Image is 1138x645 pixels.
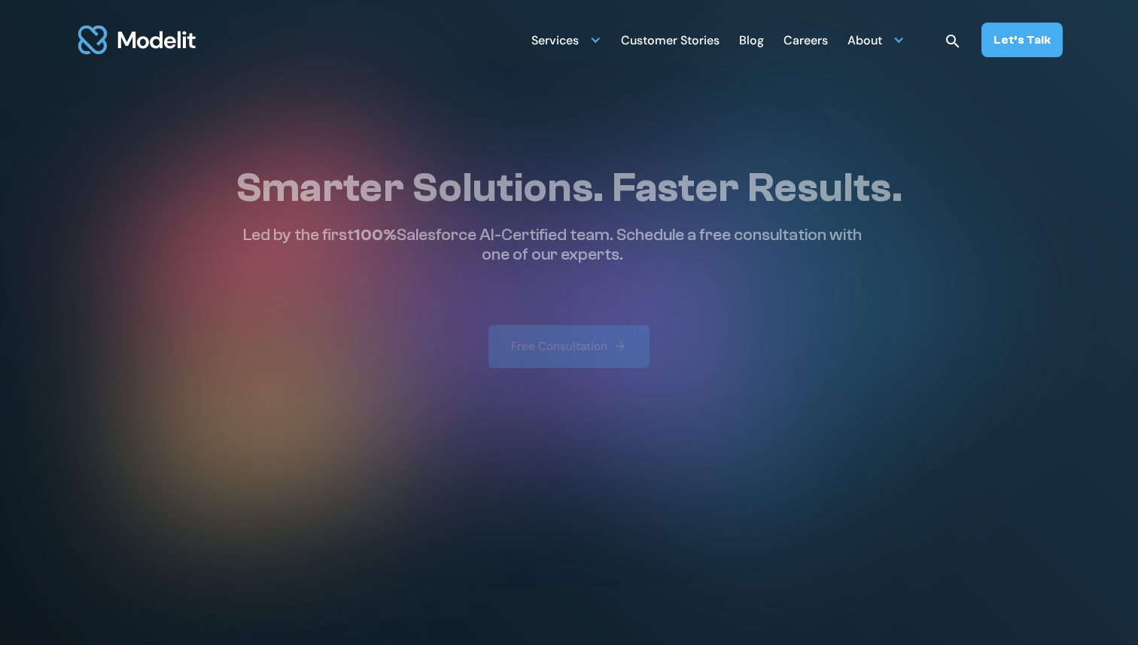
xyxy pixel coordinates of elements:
[531,25,601,54] div: Services
[621,27,720,56] div: Customer Stories
[236,225,869,265] p: Led by the first Salesforce AI-Certified team. Schedule a free consultation with one of our experts.
[531,27,579,56] div: Services
[613,339,627,353] img: arrow right
[488,325,650,368] a: Free Consultation
[739,27,764,56] div: Blog
[75,17,199,63] a: home
[511,339,607,354] div: Free Consultation
[847,27,882,56] div: About
[847,25,905,54] div: About
[981,23,1063,57] a: Let’s Talk
[739,25,764,54] a: Blog
[784,25,828,54] a: Careers
[784,27,828,56] div: Careers
[75,17,199,63] img: modelit logo
[621,25,720,54] a: Customer Stories
[354,225,397,245] span: 100%
[993,32,1051,48] div: Let’s Talk
[236,163,902,213] h1: Smarter Solutions. Faster Results.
